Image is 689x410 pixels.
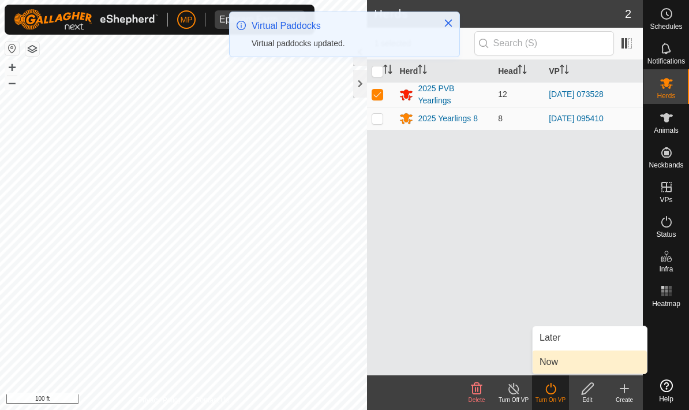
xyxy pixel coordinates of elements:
[606,396,643,404] div: Create
[643,375,689,407] a: Help
[659,266,673,273] span: Infra
[493,60,544,83] th: Head
[549,114,604,123] a: [DATE] 095410
[649,162,683,169] span: Neckbands
[498,114,503,123] span: 8
[25,42,39,56] button: Map Layers
[5,42,19,55] button: Reset Map
[625,5,631,23] span: 2
[252,38,432,50] div: Virtual paddocks updated.
[383,66,392,76] p-sorticon: Activate to sort
[474,31,614,55] input: Search (S)
[495,396,532,404] div: Turn Off VP
[533,326,647,349] li: Later
[138,395,181,405] a: Privacy Policy
[532,396,569,404] div: Turn On VP
[569,396,606,404] div: Edit
[418,113,478,125] div: 2025 Yearlings 8
[654,127,679,134] span: Animals
[469,397,485,403] span: Delete
[659,396,673,402] span: Help
[652,300,680,307] span: Heatmap
[540,355,558,369] span: Now
[395,60,493,83] th: Herd
[657,92,675,99] span: Herds
[560,66,569,76] p-sorticon: Activate to sort
[647,58,685,65] span: Notifications
[282,10,305,29] div: dropdown trigger
[374,7,624,21] h2: Herds
[549,90,604,99] a: [DATE] 073528
[533,351,647,374] li: Now
[656,231,676,238] span: Status
[195,395,229,405] a: Contact Us
[440,15,456,31] button: Close
[418,83,489,107] div: 2025 PVB Yearlings
[544,60,643,83] th: VP
[14,9,158,30] img: Gallagher Logo
[181,14,193,26] span: MP
[518,66,527,76] p-sorticon: Activate to sort
[215,10,282,29] span: Ephiram Farm
[5,61,19,74] button: +
[650,23,682,30] span: Schedules
[540,331,560,345] span: Later
[498,90,507,99] span: 12
[252,19,432,33] div: Virtual Paddocks
[660,196,672,203] span: VPs
[219,15,278,24] div: Ephiram Farm
[418,66,427,76] p-sorticon: Activate to sort
[5,76,19,90] button: –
